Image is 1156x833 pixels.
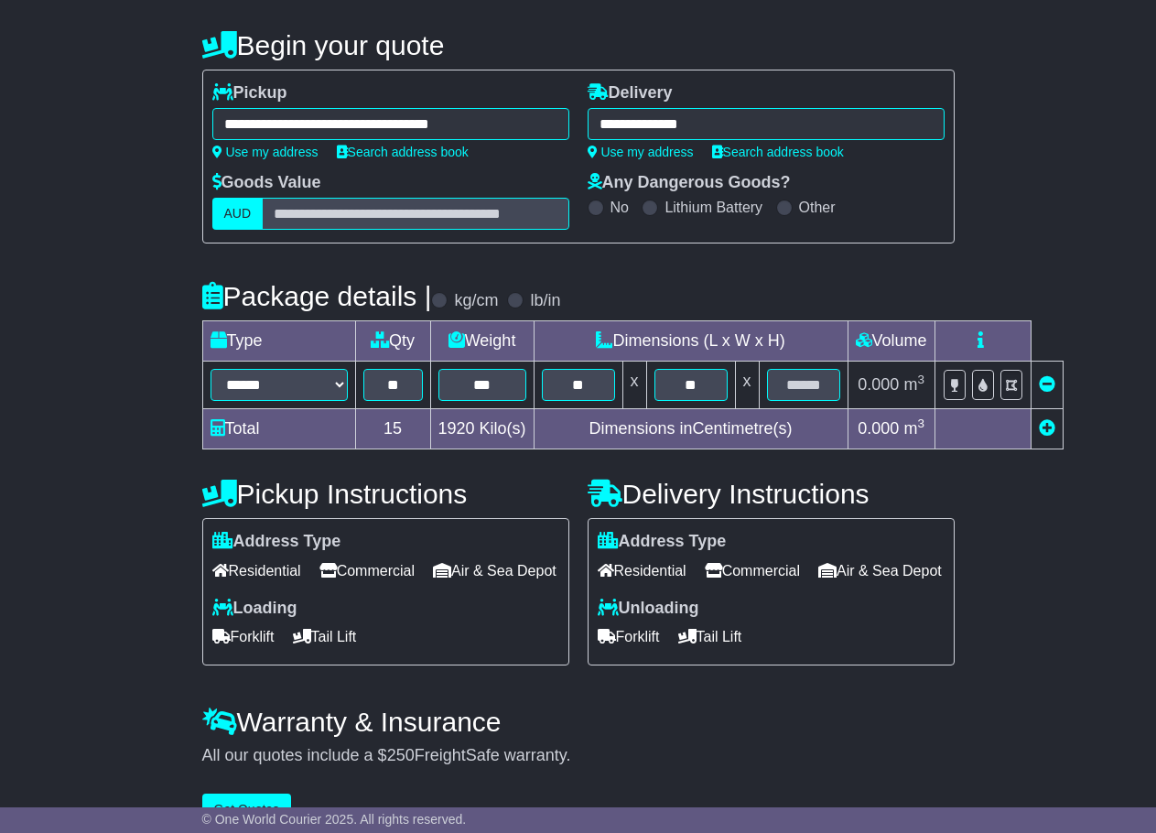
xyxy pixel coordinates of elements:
a: Search address book [337,145,469,159]
span: Residential [212,557,301,585]
span: 0.000 [858,419,899,438]
span: Air & Sea Depot [433,557,556,585]
span: m [903,419,924,438]
label: Delivery [588,83,673,103]
span: Tail Lift [678,622,742,651]
sup: 3 [917,416,924,430]
label: Pickup [212,83,287,103]
span: Commercial [705,557,800,585]
span: 1920 [438,419,475,438]
button: Get Quotes [202,794,292,826]
td: Type [202,321,355,362]
label: Address Type [598,532,727,552]
span: Residential [598,557,686,585]
span: 0.000 [858,375,899,394]
td: Weight [430,321,534,362]
h4: Package details | [202,281,432,311]
div: All our quotes include a $ FreightSafe warranty. [202,746,955,766]
td: Volume [848,321,935,362]
td: 15 [355,409,430,449]
span: Forklift [598,622,660,651]
td: Dimensions (L x W x H) [534,321,848,362]
h4: Begin your quote [202,30,955,60]
label: Address Type [212,532,341,552]
h4: Delivery Instructions [588,479,955,509]
h4: Pickup Instructions [202,479,569,509]
span: © One World Courier 2025. All rights reserved. [202,812,467,827]
label: Unloading [598,599,699,619]
label: Other [799,199,836,216]
label: No [610,199,629,216]
td: Total [202,409,355,449]
a: Add new item [1039,419,1055,438]
label: AUD [212,198,264,230]
label: kg/cm [454,291,498,311]
td: x [622,362,646,409]
label: Goods Value [212,173,321,193]
td: x [735,362,759,409]
label: Loading [212,599,297,619]
td: Qty [355,321,430,362]
span: 250 [387,746,415,764]
td: Dimensions in Centimetre(s) [534,409,848,449]
td: Kilo(s) [430,409,534,449]
a: Remove this item [1039,375,1055,394]
label: Any Dangerous Goods? [588,173,791,193]
a: Use my address [588,145,694,159]
a: Search address book [712,145,844,159]
sup: 3 [917,373,924,386]
label: lb/in [530,291,560,311]
span: Air & Sea Depot [818,557,942,585]
label: Lithium Battery [664,199,762,216]
span: Tail Lift [293,622,357,651]
span: m [903,375,924,394]
h4: Warranty & Insurance [202,707,955,737]
a: Use my address [212,145,319,159]
span: Forklift [212,622,275,651]
span: Commercial [319,557,415,585]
